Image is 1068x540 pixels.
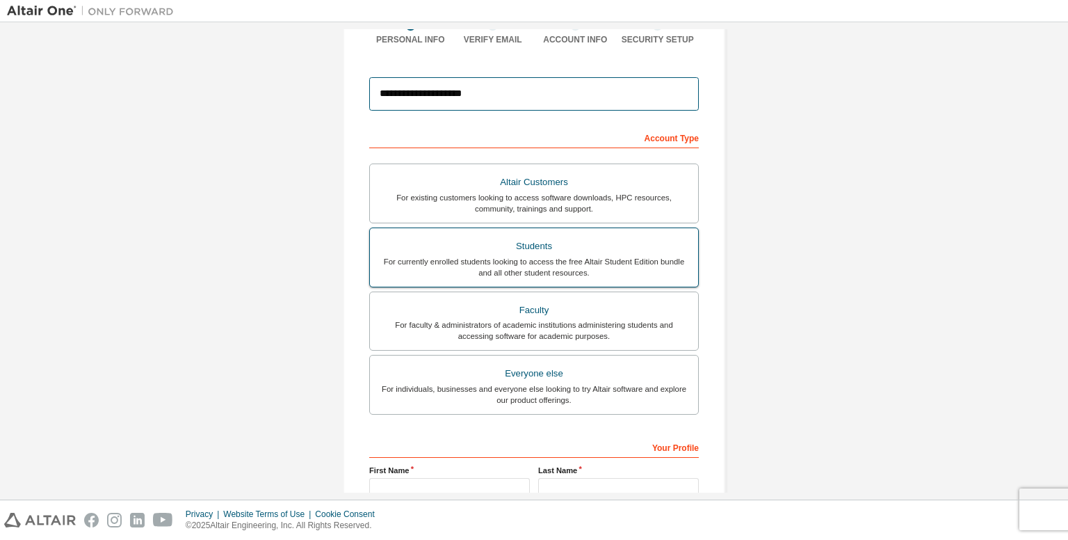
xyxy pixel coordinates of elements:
[7,4,181,18] img: Altair One
[617,34,699,45] div: Security Setup
[378,256,690,278] div: For currently enrolled students looking to access the free Altair Student Edition bundle and all ...
[130,513,145,527] img: linkedin.svg
[378,364,690,383] div: Everyone else
[186,520,383,532] p: © 2025 Altair Engineering, Inc. All Rights Reserved.
[84,513,99,527] img: facebook.svg
[186,509,223,520] div: Privacy
[369,34,452,45] div: Personal Info
[153,513,173,527] img: youtube.svg
[378,301,690,320] div: Faculty
[534,34,617,45] div: Account Info
[452,34,535,45] div: Verify Email
[369,436,699,458] div: Your Profile
[107,513,122,527] img: instagram.svg
[378,173,690,192] div: Altair Customers
[378,383,690,406] div: For individuals, businesses and everyone else looking to try Altair software and explore our prod...
[378,319,690,342] div: For faculty & administrators of academic institutions administering students and accessing softwa...
[223,509,315,520] div: Website Terms of Use
[4,513,76,527] img: altair_logo.svg
[378,237,690,256] div: Students
[369,126,699,148] div: Account Type
[538,465,699,476] label: Last Name
[369,465,530,476] label: First Name
[378,192,690,214] div: For existing customers looking to access software downloads, HPC resources, community, trainings ...
[315,509,382,520] div: Cookie Consent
